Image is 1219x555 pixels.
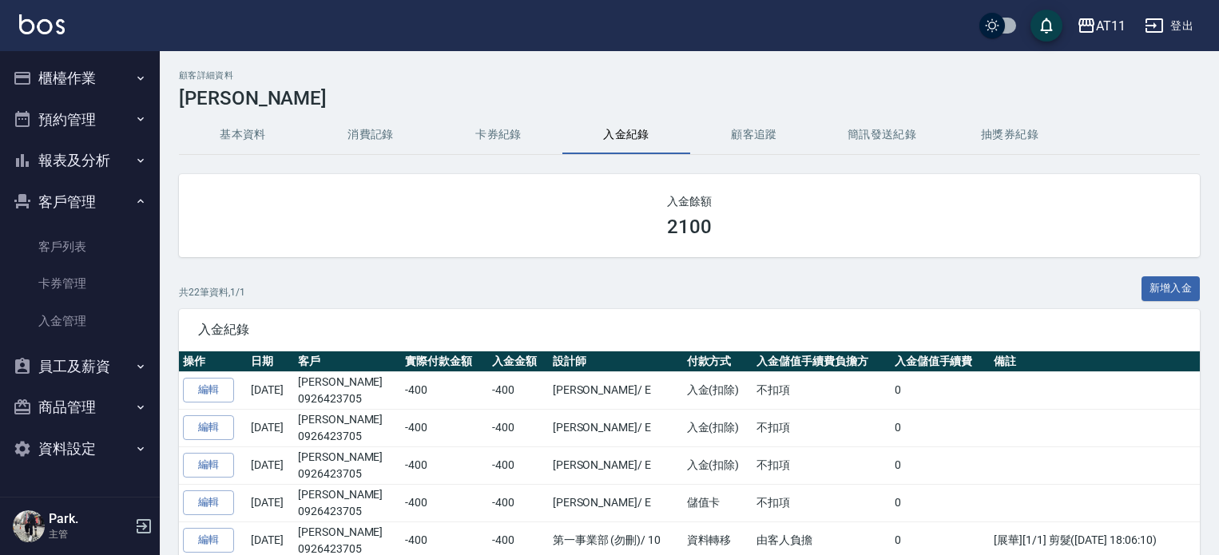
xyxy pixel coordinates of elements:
td: -400 [488,446,549,484]
th: 設計師 [549,351,683,372]
td: [PERSON_NAME] / E [549,409,683,446]
td: 0 [891,409,990,446]
td: 0 [891,484,990,521]
td: 不扣項 [752,484,891,521]
button: 預約管理 [6,99,153,141]
td: 0 [891,371,990,409]
p: 0926423705 [298,466,397,482]
td: [DATE] [247,409,294,446]
td: 不扣項 [752,409,891,446]
a: 入金管理 [6,303,153,339]
td: -400 [488,484,549,521]
a: 編輯 [183,378,234,402]
td: -400 [488,409,549,446]
td: [PERSON_NAME] [294,409,401,446]
h2: 入金餘額 [198,193,1181,209]
button: 櫃檯作業 [6,57,153,99]
td: 入金(扣除) [683,371,752,409]
a: 編輯 [183,453,234,478]
h2: 顧客詳細資料 [179,70,1200,81]
a: 編輯 [183,528,234,553]
button: 員工及薪資 [6,346,153,387]
td: 不扣項 [752,446,891,484]
button: 入金紀錄 [562,116,690,154]
th: 入金儲值手續費 [891,351,990,372]
button: 基本資料 [179,116,307,154]
p: 0926423705 [298,428,397,445]
p: 主管 [49,527,130,541]
button: 抽獎券紀錄 [946,116,1074,154]
td: [PERSON_NAME] [294,484,401,521]
td: 入金(扣除) [683,446,752,484]
button: 簡訊發送紀錄 [818,116,946,154]
td: -400 [488,371,549,409]
h5: Park. [49,511,130,527]
th: 實際付款金額 [401,351,487,372]
a: 編輯 [183,415,234,440]
td: 入金(扣除) [683,409,752,446]
th: 日期 [247,351,294,372]
th: 客戶 [294,351,401,372]
button: 資料設定 [6,428,153,470]
td: -400 [401,446,487,484]
p: 共 22 筆資料, 1 / 1 [179,285,245,299]
a: 客戶列表 [6,228,153,265]
th: 操作 [179,351,247,372]
button: 商品管理 [6,387,153,428]
td: [DATE] [247,484,294,521]
button: 客戶管理 [6,181,153,223]
td: 0 [891,446,990,484]
p: 0926423705 [298,390,397,407]
img: Logo [19,14,65,34]
a: 編輯 [183,490,234,515]
img: Person [13,510,45,542]
button: save [1030,10,1062,42]
div: AT11 [1096,16,1126,36]
td: [DATE] [247,446,294,484]
button: 新增入金 [1142,276,1201,301]
button: AT11 [1070,10,1132,42]
th: 備註 [990,351,1200,372]
th: 付款方式 [683,351,752,372]
button: 顧客追蹤 [690,116,818,154]
td: [PERSON_NAME] / E [549,484,683,521]
td: -400 [401,484,487,521]
td: -400 [401,409,487,446]
td: 儲值卡 [683,484,752,521]
td: [DATE] [247,371,294,409]
th: 入金金額 [488,351,549,372]
td: -400 [401,371,487,409]
td: [PERSON_NAME] [294,446,401,484]
td: [PERSON_NAME] [294,371,401,409]
button: 卡券紀錄 [435,116,562,154]
td: [PERSON_NAME] / E [549,446,683,484]
a: 卡券管理 [6,265,153,302]
span: 入金紀錄 [198,322,1181,338]
td: [PERSON_NAME] / E [549,371,683,409]
button: 登出 [1138,11,1200,41]
p: 0926423705 [298,503,397,520]
button: 報表及分析 [6,140,153,181]
td: 不扣項 [752,371,891,409]
th: 入金儲值手續費負擔方 [752,351,891,372]
h3: [PERSON_NAME] [179,87,1200,109]
button: 消費記錄 [307,116,435,154]
h3: 2100 [667,216,712,238]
